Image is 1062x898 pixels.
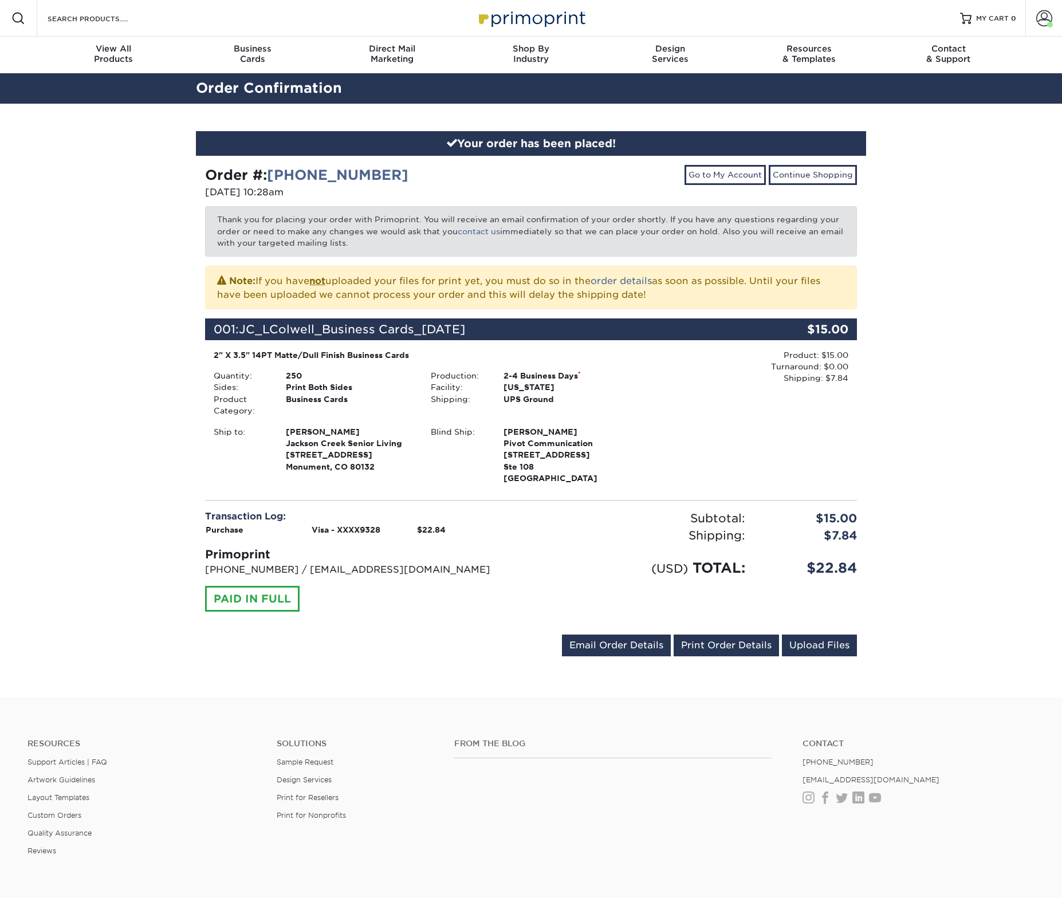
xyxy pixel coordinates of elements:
[454,739,772,749] h4: From the Blog
[504,461,631,472] span: Ste 108
[312,525,380,534] strong: Visa - XXXX9328
[277,381,422,393] div: Print Both Sides
[277,793,339,802] a: Print for Resellers
[217,273,845,302] p: If you have uploaded your files for print yet, you must do so in the as soon as possible. Until y...
[462,44,601,54] span: Shop By
[740,37,879,73] a: Resources& Templates
[277,758,333,766] a: Sample Request
[422,381,494,393] div: Facility:
[27,829,92,837] a: Quality Assurance
[309,275,325,286] b: not
[462,44,601,64] div: Industry
[417,525,446,534] strong: $22.84
[27,739,259,749] h4: Resources
[651,561,688,576] small: (USD)
[504,426,631,483] strong: [GEOGRAPHIC_DATA]
[205,546,522,563] div: Primoprint
[27,846,56,855] a: Reviews
[239,322,465,336] span: JC_LColwell_Business Cards_[DATE]
[769,165,857,184] a: Continue Shopping
[205,563,522,577] p: [PHONE_NUMBER] / [EMAIL_ADDRESS][DOMAIN_NAME]
[27,811,81,820] a: Custom Orders
[504,438,631,449] span: Pivot Communication
[803,758,874,766] a: [PHONE_NUMBER]
[277,370,422,381] div: 250
[879,44,1018,54] span: Contact
[205,167,408,183] strong: Order #:
[1011,14,1016,22] span: 0
[27,793,89,802] a: Layout Templates
[44,44,183,54] span: View All
[803,775,939,784] a: [EMAIL_ADDRESS][DOMAIN_NAME]
[205,586,300,612] div: PAID IN FULL
[600,44,740,54] span: Design
[206,525,243,534] strong: Purchase
[286,438,414,449] span: Jackson Creek Senior Living
[531,527,754,544] div: Shipping:
[422,393,494,405] div: Shipping:
[196,131,866,156] div: Your order has been placed!
[754,558,866,578] div: $22.84
[44,37,183,73] a: View AllProducts
[685,165,766,184] a: Go to My Account
[286,426,414,438] span: [PERSON_NAME]
[27,775,95,784] a: Artwork Guidelines
[205,510,522,523] div: Transaction Log:
[693,560,745,576] span: TOTAL:
[422,370,494,381] div: Production:
[600,44,740,64] div: Services
[495,370,640,381] div: 2-4 Business Days
[740,44,879,54] span: Resources
[504,449,631,460] span: [STREET_ADDRESS]
[205,186,522,199] p: [DATE] 10:28am
[754,527,866,544] div: $7.84
[183,44,322,54] span: Business
[277,739,437,749] h4: Solutions
[754,510,866,527] div: $15.00
[214,349,631,361] div: 2" X 3.5" 14PT Matte/Dull Finish Business Cards
[205,370,277,381] div: Quantity:
[674,635,779,656] a: Print Order Details
[229,275,255,286] strong: Note:
[322,44,462,64] div: Marketing
[277,775,332,784] a: Design Services
[422,426,494,485] div: Blind Ship:
[474,6,588,30] img: Primoprint
[267,167,408,183] a: [PHONE_NUMBER]
[322,44,462,54] span: Direct Mail
[803,739,1035,749] a: Contact
[600,37,740,73] a: DesignServices
[740,44,879,64] div: & Templates
[562,635,671,656] a: Email Order Details
[458,227,500,236] a: contact us
[205,318,748,340] div: 001:
[205,426,277,473] div: Ship to:
[495,381,640,393] div: [US_STATE]
[44,44,183,64] div: Products
[531,510,754,527] div: Subtotal:
[286,449,414,460] span: [STREET_ADDRESS]
[591,275,652,286] a: order details
[495,393,640,405] div: UPS Ground
[462,37,601,73] a: Shop ByIndustry
[640,349,848,384] div: Product: $15.00 Turnaround: $0.00 Shipping: $7.84
[277,811,346,820] a: Print for Nonprofits
[976,14,1009,23] span: MY CART
[183,44,322,64] div: Cards
[286,426,414,471] strong: Monument, CO 80132
[27,758,107,766] a: Support Articles | FAQ
[879,44,1018,64] div: & Support
[322,37,462,73] a: Direct MailMarketing
[782,635,857,656] a: Upload Files
[205,393,277,417] div: Product Category:
[46,11,158,25] input: SEARCH PRODUCTS.....
[187,78,875,99] h2: Order Confirmation
[183,37,322,73] a: BusinessCards
[205,381,277,393] div: Sides:
[504,426,631,438] span: [PERSON_NAME]
[748,318,857,340] div: $15.00
[277,393,422,417] div: Business Cards
[879,37,1018,73] a: Contact& Support
[205,206,857,256] p: Thank you for placing your order with Primoprint. You will receive an email confirmation of your ...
